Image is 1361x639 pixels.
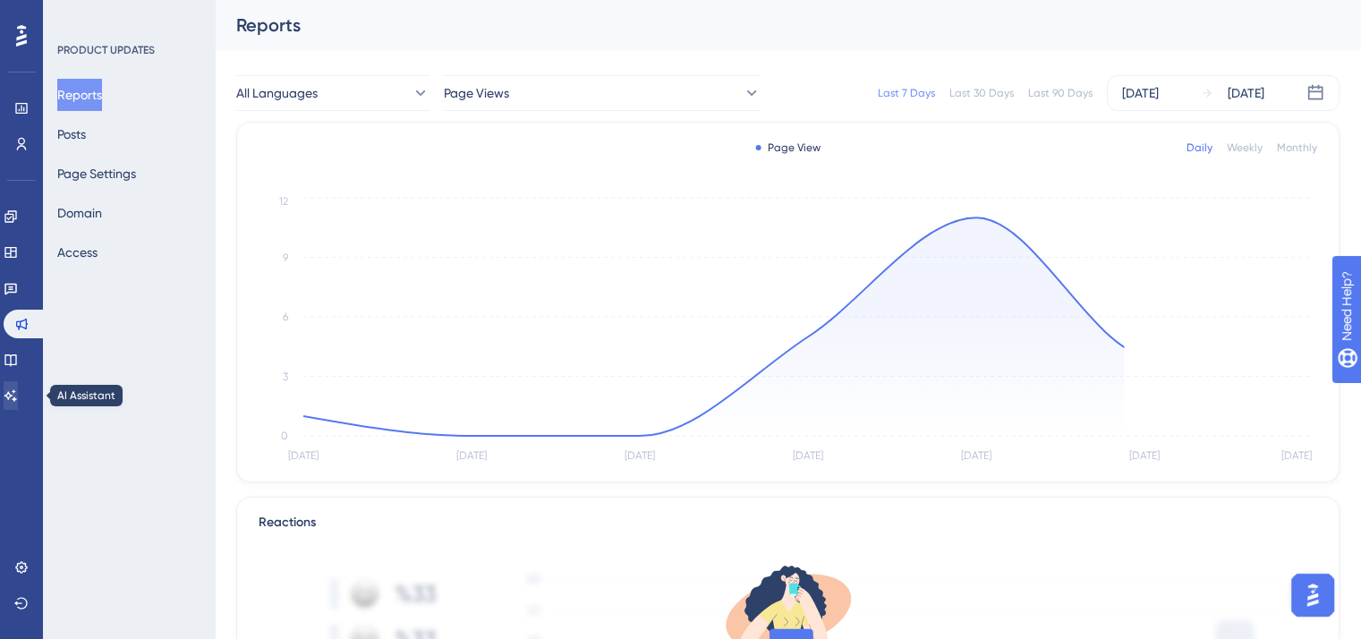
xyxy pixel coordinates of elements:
[281,430,288,442] tspan: 0
[236,75,430,111] button: All Languages
[57,118,86,150] button: Posts
[793,449,823,462] tspan: [DATE]
[283,251,288,264] tspan: 9
[456,449,487,462] tspan: [DATE]
[961,449,991,462] tspan: [DATE]
[1028,86,1093,100] div: Last 90 Days
[949,86,1014,100] div: Last 30 Days
[1227,141,1263,155] div: Weekly
[625,449,655,462] tspan: [DATE]
[444,82,509,104] span: Page Views
[288,449,319,462] tspan: [DATE]
[1228,82,1264,104] div: [DATE]
[1129,449,1160,462] tspan: [DATE]
[236,82,318,104] span: All Languages
[279,195,288,208] tspan: 12
[57,43,155,57] div: PRODUCT UPDATES
[755,141,821,155] div: Page View
[1277,141,1317,155] div: Monthly
[1281,449,1312,462] tspan: [DATE]
[283,371,288,383] tspan: 3
[1122,82,1159,104] div: [DATE]
[444,75,761,111] button: Page Views
[57,158,136,190] button: Page Settings
[283,311,288,323] tspan: 6
[878,86,935,100] div: Last 7 Days
[57,79,102,111] button: Reports
[1187,141,1212,155] div: Daily
[57,197,102,229] button: Domain
[57,236,98,268] button: Access
[42,4,112,26] span: Need Help?
[259,512,1317,533] div: Reactions
[1286,568,1340,622] iframe: UserGuiding AI Assistant Launcher
[236,13,1295,38] div: Reports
